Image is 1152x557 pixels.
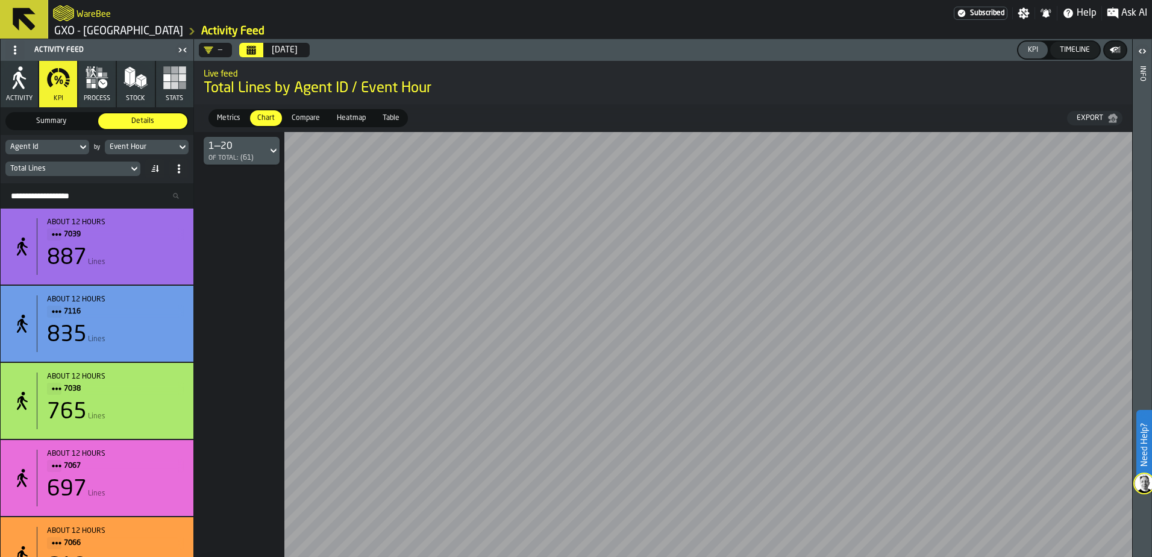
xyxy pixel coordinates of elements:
div: (61) [208,154,254,162]
div: stat- [1,209,193,285]
div: Start: 23/09/2025, 06:11:31 - End: 23/09/2025, 13:37:56 [47,450,184,458]
span: of Total: [208,155,238,162]
label: button-switch-multi-Compare [283,109,328,127]
div: Timeline [1055,46,1095,54]
div: Title [47,450,184,473]
span: Ask AI [1121,6,1147,20]
span: Chart [252,113,280,124]
span: Stats [166,95,183,102]
h2: Sub Title [77,7,111,19]
button: button-Export [1067,111,1122,125]
a: link-to-/wh/i/ae0cd702-8cb1-4091-b3be-0aee77957c79/feed/fdc57e91-80c9-44dd-92cd-81c982b068f3 [201,25,265,38]
span: Activity [6,95,33,102]
label: button-switch-multi-Details [97,112,189,130]
span: Summary [9,116,93,127]
div: Title [47,373,184,395]
div: title-Total Lines by Agent ID / Event Hour [194,61,1132,104]
div: 1—20 [208,139,254,154]
span: Metrics [212,113,245,124]
div: Info [1138,63,1147,554]
label: button-toggle-Notifications [1035,7,1057,19]
div: [DATE] [272,45,298,55]
div: Title [47,527,184,550]
span: process [84,95,110,102]
label: button-toggle-Open [1134,42,1151,63]
a: link-to-/wh/i/ae0cd702-8cb1-4091-b3be-0aee77957c79/settings/billing [954,7,1007,20]
div: DropdownMenuValue- [204,45,222,55]
div: thumb [98,113,187,129]
label: button-toggle-Close me [174,43,191,57]
div: Activity Feed [3,40,174,60]
div: 887 [47,246,87,270]
div: DropdownMenuValue- [199,43,232,57]
div: Start: 23/09/2025, 06:15:49 - End: 23/09/2025, 13:39:55 [47,373,184,381]
div: DropdownMenuValue-eventHour [105,140,189,154]
span: 7039 [64,228,174,241]
div: stat- [1,440,193,516]
header: Info [1133,39,1151,557]
div: DropdownMenuValue-1 [208,139,263,162]
button: button-KPI [1018,42,1048,58]
div: Start: 23/09/2025, 06:28:22 - End: 23/09/2025, 13:45:11 [47,295,184,304]
button: button-Timeline [1050,42,1100,58]
span: 7067 [64,459,174,473]
label: button-switch-multi-Chart [249,109,283,127]
h2: Sub Title [204,67,1122,79]
div: DropdownMenuValue-1 [204,137,280,165]
div: Title [47,218,184,241]
div: KPI [1023,46,1043,54]
span: Subscribed [970,9,1004,17]
span: Total Lines by Agent ID / Event Hour [204,79,1122,98]
div: thumb [7,113,96,129]
span: 7066 [64,537,174,550]
span: Help [1077,6,1097,20]
div: DropdownMenuValue-eventHour [110,143,172,151]
div: about 12 hours [47,295,184,304]
button: button- [1104,42,1126,58]
div: about 12 hours [47,450,184,458]
div: stat- [1,363,193,439]
div: about 12 hours [47,527,184,535]
button: Select date range [265,38,305,62]
label: button-switch-multi-Table [374,109,408,127]
label: button-toggle-Ask AI [1102,6,1152,20]
div: about 12 hours [47,373,184,381]
span: Stock [126,95,145,102]
div: 765 [47,400,87,424]
span: Table [378,113,404,124]
a: link-to-/wh/i/ae0cd702-8cb1-4091-b3be-0aee77957c79 [54,25,183,38]
label: button-switch-multi-Metrics [208,109,249,127]
span: 7116 [64,305,174,318]
label: Need Help? [1138,411,1151,479]
div: Export [1072,114,1108,122]
a: logo-header [53,2,74,24]
span: Lines [88,258,105,266]
div: Select date range [239,43,310,57]
div: thumb [210,110,248,126]
span: Heatmap [332,113,371,124]
div: by [94,144,100,151]
label: button-toggle-Settings [1013,7,1035,19]
div: DropdownMenuValue-eventsCount [10,165,124,173]
nav: Breadcrumb [53,24,600,39]
span: 7038 [64,382,174,395]
div: stat- [1,286,193,362]
div: DropdownMenuValue-agentId [5,140,89,154]
div: 835 [47,323,87,347]
button: Select date range Select date range [239,43,263,57]
div: DropdownMenuValue-eventsCount [5,162,140,176]
div: Title [47,295,184,318]
span: Lines [88,412,105,421]
div: thumb [330,110,373,126]
span: Details [101,116,185,127]
span: Compare [287,113,325,124]
div: Menu Subscription [954,7,1007,20]
label: button-toggle-Help [1057,6,1101,20]
div: thumb [375,110,407,126]
div: Start: 23/09/2025, 06:23:03 - End: 23/09/2025, 13:47:29 [47,527,184,535]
